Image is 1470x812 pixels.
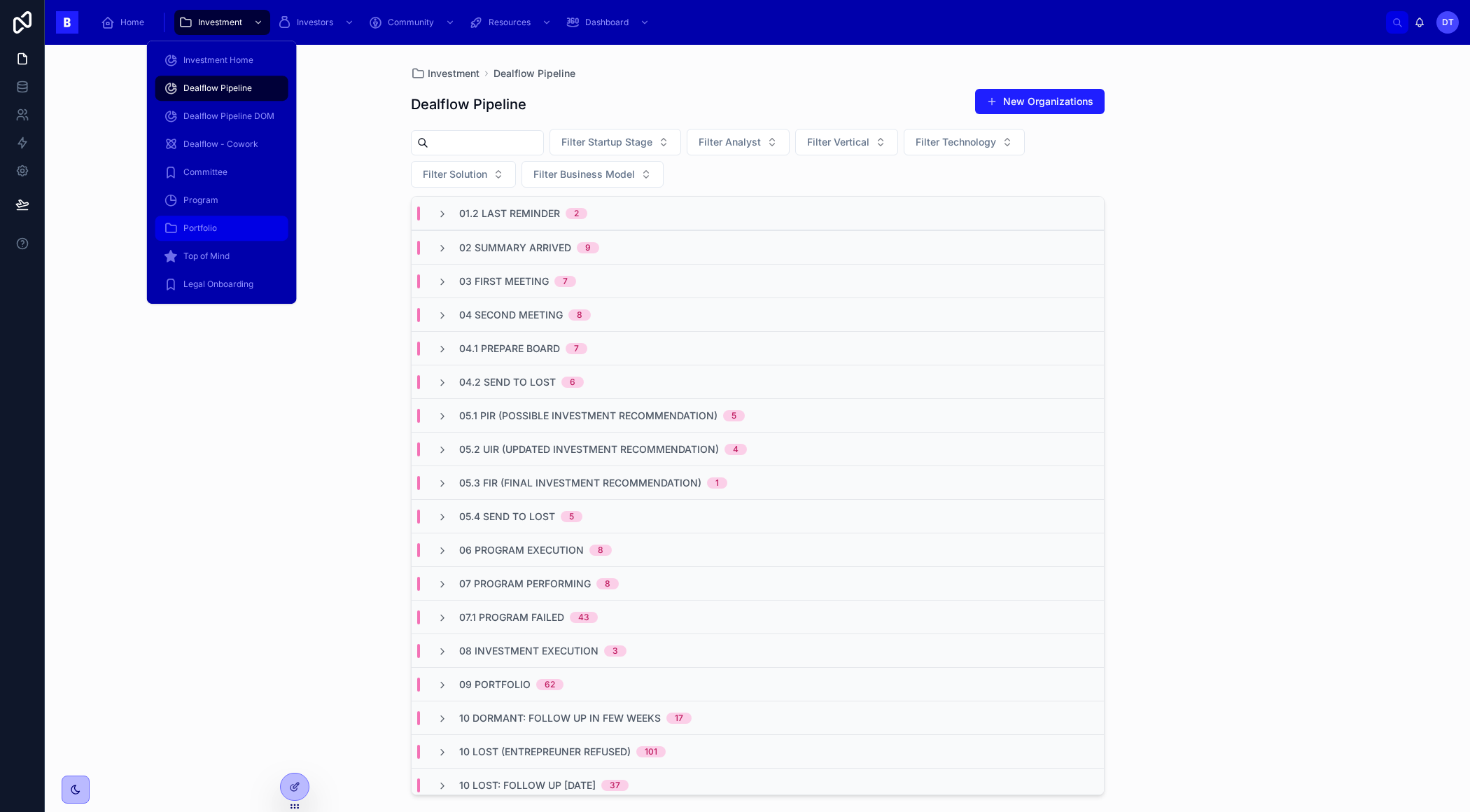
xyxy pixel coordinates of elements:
[733,444,738,455] div: 4
[715,477,719,489] div: 1
[411,66,479,80] a: Investment
[183,139,258,150] span: Dealflow - Cowork
[807,135,869,149] span: Filter Vertical
[155,272,288,297] a: Legal Onboarding
[459,241,571,255] span: 02 Summary Arrived
[574,208,579,219] div: 2
[699,135,761,149] span: Filter Analyst
[585,242,591,253] div: 9
[428,66,479,80] span: Investment
[545,679,555,690] div: 62
[183,251,230,262] span: Top of Mind
[610,780,620,791] div: 37
[574,343,579,354] div: 7
[155,216,288,241] a: Portfolio
[585,17,629,28] span: Dashboard
[155,160,288,185] a: Committee
[183,195,218,206] span: Program
[1442,17,1454,28] span: DT
[297,17,333,28] span: Investors
[155,188,288,213] a: Program
[155,244,288,269] a: Top of Mind
[459,375,556,389] span: 04.2 Send to Lost
[598,545,603,556] div: 8
[605,578,610,589] div: 8
[388,17,434,28] span: Community
[459,678,531,692] span: 09 Portfolio
[459,510,555,524] span: 05.4 Send to Lost
[459,342,560,356] span: 04.1 Prepare Board
[423,167,487,181] span: Filter Solution
[795,129,898,155] button: Select Button
[155,76,288,101] a: Dealflow Pipeline
[489,17,531,28] span: Resources
[364,10,462,35] a: Community
[561,10,657,35] a: Dashboard
[578,612,589,623] div: 43
[569,511,574,522] div: 5
[687,129,790,155] button: Select Button
[183,55,253,66] span: Investment Home
[174,10,270,35] a: Investment
[459,577,591,591] span: 07 Program Performing
[411,161,516,188] button: Select Button
[183,83,252,94] span: Dealflow Pipeline
[155,132,288,157] a: Dealflow - Cowork
[904,129,1025,155] button: Select Button
[521,161,664,188] button: Select Button
[198,17,242,28] span: Investment
[183,167,227,178] span: Committee
[183,223,217,234] span: Portfolio
[731,410,736,421] div: 5
[561,135,652,149] span: Filter Startup Stage
[56,11,78,34] img: App logo
[459,476,701,490] span: 05.3 FIR (Final Investment Recommendation)
[155,48,288,73] a: Investment Home
[459,778,596,792] span: 10 Lost: Follow up [DATE]
[459,274,549,288] span: 03 First Meeting
[183,111,274,122] span: Dealflow Pipeline DOM
[183,279,253,290] span: Legal Onboarding
[563,276,568,287] div: 7
[120,17,144,28] span: Home
[465,10,559,35] a: Resources
[459,745,631,759] span: 10 Lost (Entrepreuner Refused)
[459,711,661,725] span: 10 Dormant: Follow up in few weeks
[570,377,575,388] div: 6
[411,94,526,114] h1: Dealflow Pipeline
[533,167,635,181] span: Filter Business Model
[273,10,361,35] a: Investors
[493,66,575,80] a: Dealflow Pipeline
[645,746,657,757] div: 101
[155,104,288,129] a: Dealflow Pipeline DOM
[975,89,1105,114] button: New Organizations
[577,309,582,321] div: 8
[459,409,717,423] span: 05.1 PIR (Possible Investment Recommendation)
[90,7,1386,38] div: scrollable content
[916,135,996,149] span: Filter Technology
[459,644,598,658] span: 08 Investment Execution
[459,442,719,456] span: 05.2 UIR (Updated Investment Recommendation)
[97,10,154,35] a: Home
[459,308,563,322] span: 04 Second Meeting
[612,645,618,657] div: 3
[549,129,681,155] button: Select Button
[459,610,564,624] span: 07.1 Program Failed
[675,713,683,724] div: 17
[459,543,584,557] span: 06 Program Execution
[459,206,560,220] span: 01.2 Last Reminder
